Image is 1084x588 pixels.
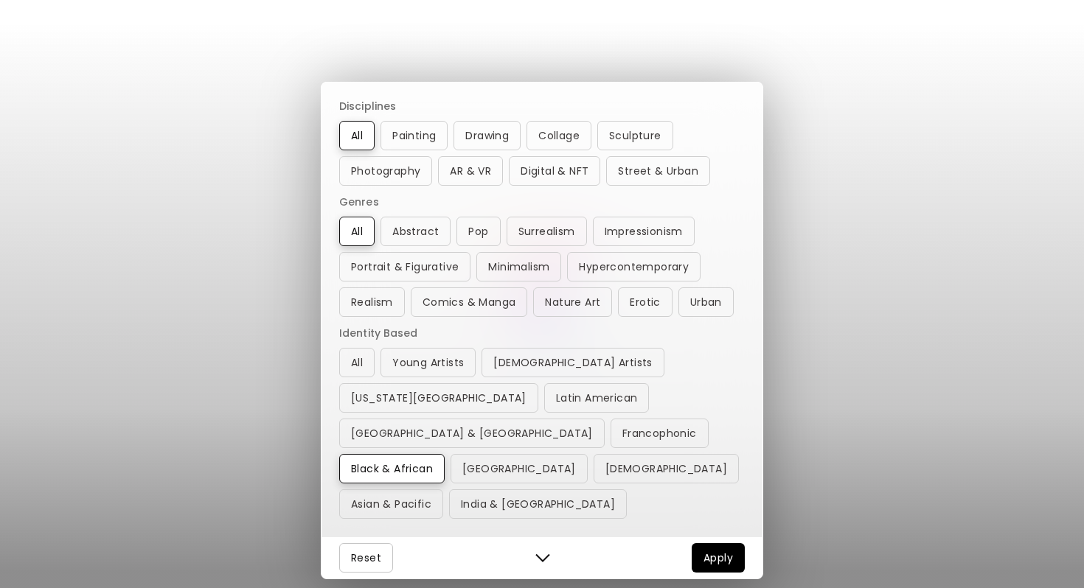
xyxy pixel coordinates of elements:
[594,454,739,483] button: [DEMOGRAPHIC_DATA]
[618,287,672,317] button: Erotic
[351,354,363,371] span: All
[339,324,745,342] h6: Identity Based
[454,121,521,150] button: Drawing
[527,121,591,150] button: Collage
[381,217,451,246] button: Abstract
[449,489,627,519] button: India & [GEOGRAPHIC_DATA]
[545,293,600,311] span: Nature Art
[423,293,516,311] span: Comics & Manga
[381,348,476,377] button: Young Artists
[339,419,605,448] button: [GEOGRAPHIC_DATA] & [GEOGRAPHIC_DATA]
[692,543,745,573] button: Apply
[461,495,615,513] span: India & [GEOGRAPHIC_DATA]
[476,252,561,281] button: Minimalism
[351,389,527,407] span: [US_STATE][GEOGRAPHIC_DATA]
[351,424,593,442] span: [GEOGRAPHIC_DATA] & [GEOGRAPHIC_DATA]
[622,424,697,442] span: Francophonic
[465,127,509,144] span: Drawing
[339,252,470,281] button: Portrait & Figurative
[521,162,588,180] span: Digital & NFT
[339,193,745,211] h6: Genres
[351,258,459,276] span: Portrait & Figurative
[579,258,689,276] span: Hypercontemporary
[462,460,576,477] span: [GEOGRAPHIC_DATA]
[611,419,709,448] button: Francophonic
[606,156,710,186] button: Street & Urban
[533,287,612,317] button: Nature Art
[351,162,420,180] span: Photography
[509,156,600,186] button: Digital & NFT
[351,495,431,513] span: Asian & Pacific
[618,162,698,180] span: Street & Urban
[450,162,491,180] span: AR & VR
[339,383,538,413] button: [US_STATE][GEOGRAPHIC_DATA]
[339,217,375,246] button: All
[593,217,695,246] button: Impressionism
[468,223,488,240] span: Pop
[438,156,503,186] button: AR & VR
[339,489,443,519] button: Asian & Pacific
[456,217,500,246] button: Pop
[351,460,433,477] span: Black & African
[556,389,638,407] span: Latin American
[392,127,436,144] span: Painting
[339,454,445,483] button: Black & African
[339,543,393,573] button: Reset
[493,354,652,371] span: [DEMOGRAPHIC_DATA] Artists
[392,223,439,240] span: Abstract
[532,547,554,569] button: close
[609,127,661,144] span: Sculpture
[690,293,722,311] span: Urban
[411,287,528,317] button: Comics & Manga
[351,127,363,144] span: All
[339,121,375,150] button: All
[518,223,575,240] span: Surrealism
[507,217,587,246] button: Surrealism
[339,348,375,377] button: All
[567,252,701,281] button: Hypercontemporary
[392,354,464,371] span: Young Artists
[678,287,734,317] button: Urban
[538,127,580,144] span: Collage
[482,348,664,377] button: [DEMOGRAPHIC_DATA] Artists
[381,121,448,150] button: Painting
[630,293,660,311] span: Erotic
[605,223,683,240] span: Impressionism
[339,97,745,115] h6: Disciplines
[703,549,733,567] span: Apply
[351,293,393,311] span: Realism
[351,549,381,567] span: Reset
[339,156,432,186] button: Photography
[544,383,650,413] button: Latin American
[488,258,549,276] span: Minimalism
[605,460,727,477] span: [DEMOGRAPHIC_DATA]
[351,223,363,240] span: All
[597,121,673,150] button: Sculpture
[535,550,550,565] img: close
[339,287,405,317] button: Realism
[451,454,588,483] button: [GEOGRAPHIC_DATA]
